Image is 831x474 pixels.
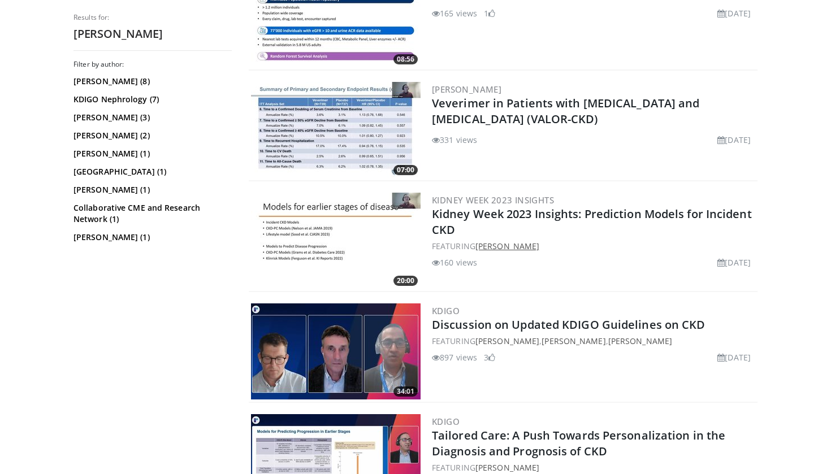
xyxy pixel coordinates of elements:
[73,202,229,225] a: Collaborative CME and Research Network (1)
[475,336,539,346] a: [PERSON_NAME]
[73,184,229,195] a: [PERSON_NAME] (1)
[432,351,477,363] li: 897 views
[251,82,421,178] img: 5006c195-674d-4dfa-a371-812439e0d7f7.300x170_q85_crop-smart_upscale.jpg
[432,134,477,146] li: 331 views
[432,95,700,127] a: Veverimer in Patients with [MEDICAL_DATA] and [MEDICAL_DATA] (VALOR-CKD)
[432,194,554,206] a: Kidney Week 2023 Insights
[73,148,229,159] a: [PERSON_NAME] (1)
[432,84,501,95] a: [PERSON_NAME]
[717,256,751,268] li: [DATE]
[542,336,605,346] a: [PERSON_NAME]
[484,7,495,19] li: 1
[432,206,752,237] a: Kidney Week 2023 Insights: Prediction Models for Incident CKD
[251,82,421,178] a: 07:00
[73,232,229,243] a: [PERSON_NAME] (1)
[73,27,232,41] h2: [PERSON_NAME]
[393,165,418,175] span: 07:00
[73,60,232,69] h3: Filter by author:
[432,428,725,459] a: Tailored Care: A Push Towards Personalization in the Diagnosis and Prognosis of CKD
[73,130,229,141] a: [PERSON_NAME] (2)
[432,462,755,473] div: FEATURING
[73,112,229,123] a: [PERSON_NAME] (3)
[432,240,755,252] div: FEATURING
[251,303,421,399] img: 4463b34d-7b05-4deb-a3a7-2238f48a43a8.300x170_q85_crop-smart_upscale.jpg
[475,241,539,251] a: [PERSON_NAME]
[251,303,421,399] a: 34:01
[251,193,421,289] a: 20:00
[717,134,751,146] li: [DATE]
[475,462,539,473] a: [PERSON_NAME]
[432,256,477,268] li: 160 views
[484,351,495,363] li: 3
[432,335,755,347] div: FEATURING , ,
[432,317,706,332] a: Discussion on Updated KDIGO Guidelines on CKD
[608,336,672,346] a: [PERSON_NAME]
[393,276,418,286] span: 20:00
[73,94,229,105] a: KDIGO Nephrology (7)
[73,13,232,22] p: Results for:
[432,416,460,427] a: KDIGO
[393,54,418,64] span: 08:56
[432,305,460,316] a: KDIGO
[73,166,229,177] a: [GEOGRAPHIC_DATA] (1)
[251,193,421,289] img: 9ea91d03-e49c-4d8c-80a4-4de2ea7ce461.300x170_q85_crop-smart_upscale.jpg
[717,7,751,19] li: [DATE]
[73,76,229,87] a: [PERSON_NAME] (8)
[393,386,418,397] span: 34:01
[717,351,751,363] li: [DATE]
[432,7,477,19] li: 165 views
